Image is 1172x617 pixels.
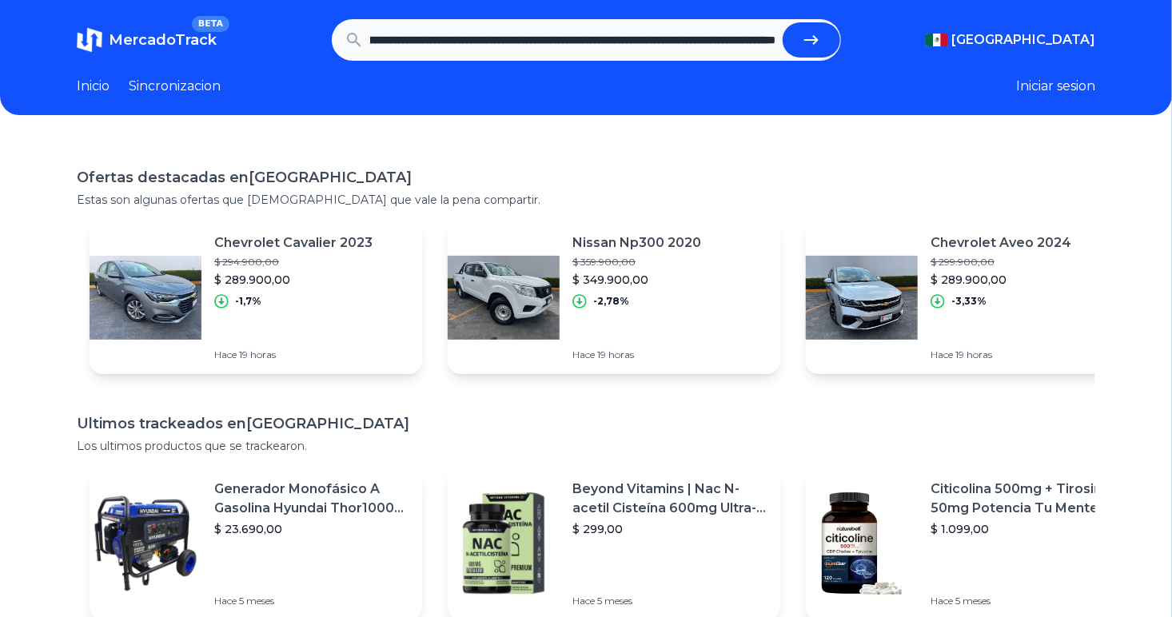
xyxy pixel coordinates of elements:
p: Chevrolet Cavalier 2023 [214,233,373,253]
p: Citicolina 500mg + Tirosina 50mg Potencia Tu Mente (120caps) Sabor Sin Sabor [931,480,1126,518]
p: Hace 19 horas [572,348,701,361]
p: $ 294.900,00 [214,256,373,269]
h1: Ofertas destacadas en [GEOGRAPHIC_DATA] [77,166,1095,189]
p: Beyond Vitamins | Nac N-acetil Cisteína 600mg Ultra-premium Con Inulina De Agave (prebiótico Natu... [572,480,767,518]
p: $ 299,00 [572,521,767,537]
p: $ 349.900,00 [572,272,701,288]
p: $ 289.900,00 [931,272,1071,288]
button: [GEOGRAPHIC_DATA] [926,30,1095,50]
p: -1,7% [235,295,261,308]
h1: Ultimos trackeados en [GEOGRAPHIC_DATA] [77,412,1095,435]
p: Hace 5 meses [572,595,767,607]
img: Featured image [90,241,201,353]
a: Featured imageChevrolet Cavalier 2023$ 294.900,00$ 289.900,00-1,7%Hace 19 horas [90,221,422,374]
p: Hace 19 horas [931,348,1071,361]
p: Los ultimos productos que se trackearon. [77,438,1095,454]
a: Featured imageChevrolet Aveo 2024$ 299.900,00$ 289.900,00-3,33%Hace 19 horas [806,221,1138,374]
p: $ 1.099,00 [931,521,1126,537]
p: $ 289.900,00 [214,272,373,288]
img: Mexico [926,34,948,46]
p: Hace 5 meses [214,595,409,607]
span: BETA [192,16,229,32]
p: -2,78% [593,295,629,308]
img: Featured image [448,241,560,353]
p: $ 299.900,00 [931,256,1071,269]
p: Nissan Np300 2020 [572,233,701,253]
img: MercadoTrack [77,27,102,53]
img: Featured image [806,488,918,599]
img: Featured image [90,488,201,599]
p: $ 23.690,00 [214,521,409,537]
p: Generador Monofásico A Gasolina Hyundai Thor10000 P 11.5 Kw [214,480,409,518]
button: Iniciar sesion [1016,77,1095,96]
a: Inicio [77,77,110,96]
a: Sincronizacion [129,77,221,96]
img: Featured image [448,488,560,599]
a: MercadoTrackBETA [77,27,217,53]
span: MercadoTrack [109,31,217,49]
p: Hace 5 meses [931,595,1126,607]
p: Hace 19 horas [214,348,373,361]
p: Estas son algunas ofertas que [DEMOGRAPHIC_DATA] que vale la pena compartir. [77,192,1095,208]
a: Featured imageNissan Np300 2020$ 359.900,00$ 349.900,00-2,78%Hace 19 horas [448,221,780,374]
p: Chevrolet Aveo 2024 [931,233,1071,253]
p: -3,33% [951,295,987,308]
span: [GEOGRAPHIC_DATA] [951,30,1095,50]
p: $ 359.900,00 [572,256,701,269]
img: Featured image [806,241,918,353]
